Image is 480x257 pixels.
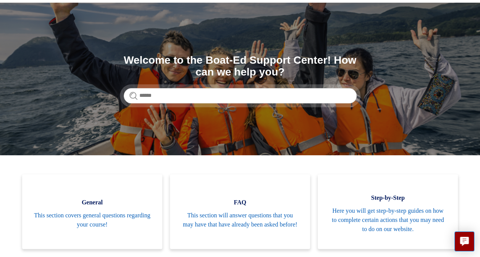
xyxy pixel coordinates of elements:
[329,206,446,234] span: Here you will get step-by-step guides on how to complete certain actions that you may need to do ...
[318,174,458,249] a: Step-by-Step Here you will get step-by-step guides on how to complete certain actions that you ma...
[124,88,357,103] input: Search
[34,198,151,207] span: General
[124,55,357,78] h1: Welcome to the Boat-Ed Support Center! How can we help you?
[170,174,310,249] a: FAQ This section will answer questions that you may have that have already been asked before!
[22,174,162,249] a: General This section covers general questions regarding your course!
[34,211,151,229] span: This section covers general questions regarding your course!
[329,193,446,202] span: Step-by-Step
[454,231,474,251] button: Live chat
[181,211,299,229] span: This section will answer questions that you may have that have already been asked before!
[181,198,299,207] span: FAQ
